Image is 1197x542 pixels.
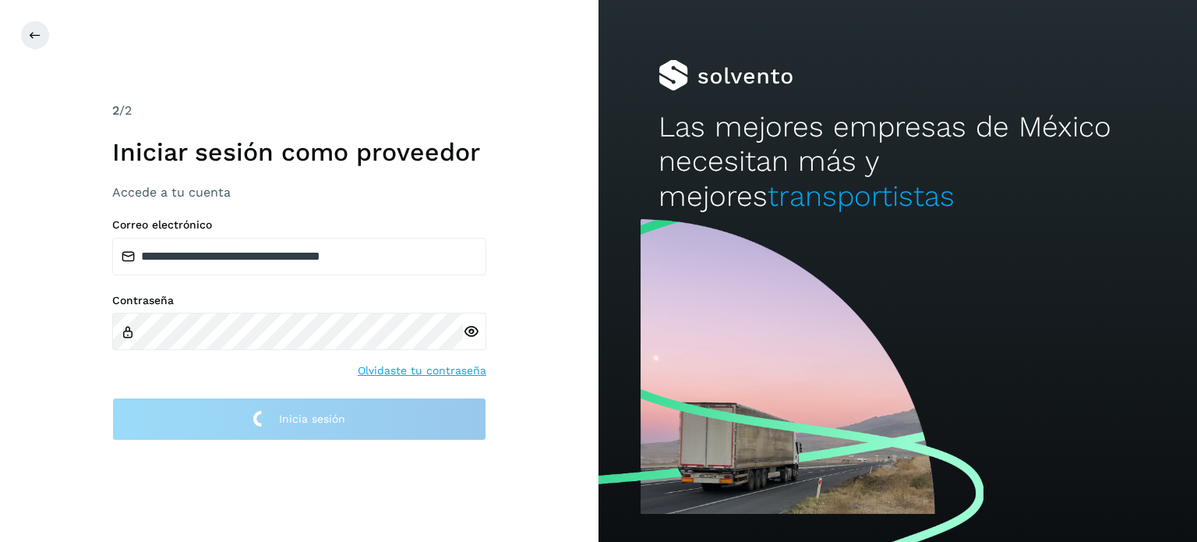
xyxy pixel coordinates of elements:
label: Contraseña [112,294,486,307]
div: /2 [112,101,486,120]
span: 2 [112,103,119,118]
button: Inicia sesión [112,398,486,441]
h2: Las mejores empresas de México necesitan más y mejores [659,110,1137,214]
a: Olvidaste tu contraseña [358,363,486,379]
label: Correo electrónico [112,218,486,232]
h1: Iniciar sesión como proveedor [112,137,486,167]
span: transportistas [768,179,955,213]
span: Inicia sesión [279,413,345,424]
h3: Accede a tu cuenta [112,185,486,200]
